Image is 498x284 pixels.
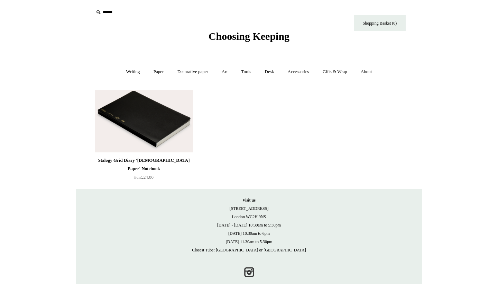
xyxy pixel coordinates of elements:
a: Paper [147,63,170,81]
a: Writing [120,63,146,81]
strong: Visit us [242,198,256,203]
div: Stalogy Grid Diary '[DEMOGRAPHIC_DATA] Paper' Notebook [96,156,191,173]
a: Instagram [241,265,257,280]
a: Stalogy Grid Diary 'Bible Paper' Notebook Stalogy Grid Diary 'Bible Paper' Notebook [95,90,193,152]
span: £24.00 [134,175,154,180]
a: Decorative paper [171,63,214,81]
a: Accessories [282,63,315,81]
a: Gifts & Wrap [316,63,353,81]
a: Shopping Basket (0) [354,15,406,31]
a: Desk [259,63,280,81]
p: [STREET_ADDRESS] London WC2H 9NS [DATE] - [DATE] 10:30am to 5:30pm [DATE] 10.30am to 6pm [DATE] 1... [83,196,415,254]
a: Stalogy Grid Diary '[DEMOGRAPHIC_DATA] Paper' Notebook from£24.00 [95,156,193,185]
img: Stalogy Grid Diary 'Bible Paper' Notebook [95,90,193,152]
a: About [354,63,378,81]
a: Choosing Keeping [209,36,289,41]
span: Choosing Keeping [209,30,289,42]
a: Tools [235,63,258,81]
a: Art [215,63,234,81]
span: from [134,176,141,179]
